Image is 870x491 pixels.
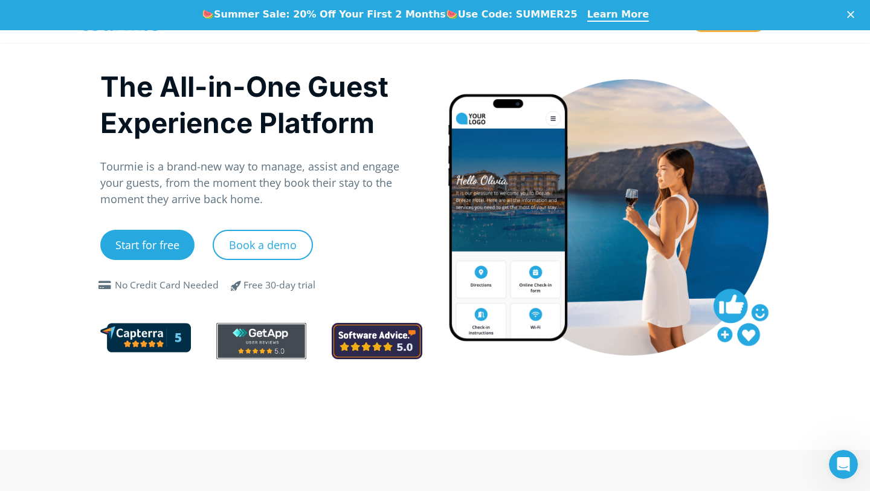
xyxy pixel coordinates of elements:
div: 🍉 🍉 [202,8,578,21]
a: Book a demo [213,230,313,260]
p: Tourmie is a brand-new way to manage, assist and engage your guests, from the moment they book th... [100,158,422,207]
iframe: Intercom live chat [829,450,858,479]
b: Use Code: SUMMER25 [458,8,578,20]
div: Close [847,11,859,18]
div: No Credit Card Needed [115,278,219,293]
b: Summer Sale: 20% Off Your First 2 Months [214,8,446,20]
h1: The All-in-One Guest Experience Platform [100,68,422,141]
div: Free 30-day trial [243,278,315,293]
a: Start for free [100,230,195,260]
span:  [222,278,251,293]
span:  [95,281,115,290]
a: Learn More [587,8,649,22]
